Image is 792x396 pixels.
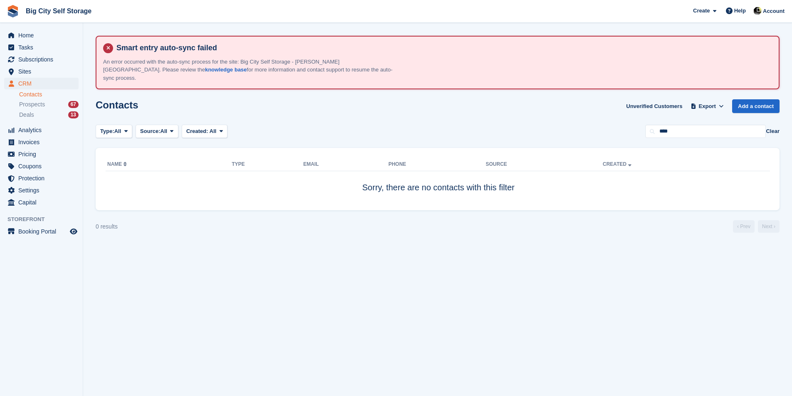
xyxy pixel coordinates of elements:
span: Settings [18,184,68,196]
a: menu [4,78,79,89]
img: stora-icon-8386f47178a22dfd0bd8f6a31ec36ba5ce8667c1dd55bd0f319d3a0aa187defe.svg [7,5,19,17]
a: menu [4,42,79,53]
button: Type: All [96,125,132,138]
a: menu [4,184,79,196]
a: Deals 13 [19,111,79,119]
div: 0 results [96,222,118,231]
span: Sorry, there are no contacts with this filter [362,183,514,192]
span: Home [18,30,68,41]
div: 13 [68,111,79,118]
button: Export [689,99,725,113]
span: Coupons [18,160,68,172]
a: Unverified Customers [623,99,686,113]
span: Pricing [18,148,68,160]
span: Type: [100,127,114,135]
span: Source: [140,127,160,135]
a: menu [4,136,79,148]
th: Email [303,158,388,171]
span: Analytics [18,124,68,136]
h1: Contacts [96,99,138,111]
a: menu [4,124,79,136]
img: Patrick Nevin [753,7,762,15]
a: knowledge base [205,66,247,73]
a: menu [4,30,79,41]
h4: Smart entry auto-sync failed [113,43,772,53]
a: menu [4,197,79,208]
a: Contacts [19,91,79,98]
button: Created: All [182,125,227,138]
p: An error occurred with the auto-sync process for the site: Big City Self Storage - [PERSON_NAME][... [103,58,394,82]
a: menu [4,148,79,160]
span: Subscriptions [18,54,68,65]
span: Deals [19,111,34,119]
a: Prospects 67 [19,100,79,109]
span: Created: [186,128,208,134]
span: All [114,127,121,135]
span: Booking Portal [18,226,68,237]
div: 67 [68,101,79,108]
span: Capital [18,197,68,208]
span: Export [699,102,716,111]
span: Invoices [18,136,68,148]
a: Created [603,161,633,167]
span: Tasks [18,42,68,53]
a: menu [4,226,79,237]
a: Next [758,220,780,233]
span: Storefront [7,215,83,224]
th: Source [486,158,603,171]
a: menu [4,54,79,65]
a: Name [107,161,128,167]
span: All [210,128,217,134]
span: Sites [18,66,68,77]
a: Preview store [69,226,79,236]
a: menu [4,66,79,77]
span: Create [693,7,710,15]
button: Clear [766,127,780,135]
button: Source: All [136,125,178,138]
span: All [160,127,168,135]
a: menu [4,160,79,172]
th: Phone [388,158,486,171]
th: Type [232,158,303,171]
span: Account [763,7,785,15]
span: Prospects [19,101,45,108]
a: Big City Self Storage [22,4,95,18]
a: Add a contact [732,99,780,113]
nav: Page [731,220,781,233]
span: Help [734,7,746,15]
span: Protection [18,172,68,184]
span: CRM [18,78,68,89]
a: menu [4,172,79,184]
a: Previous [733,220,755,233]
